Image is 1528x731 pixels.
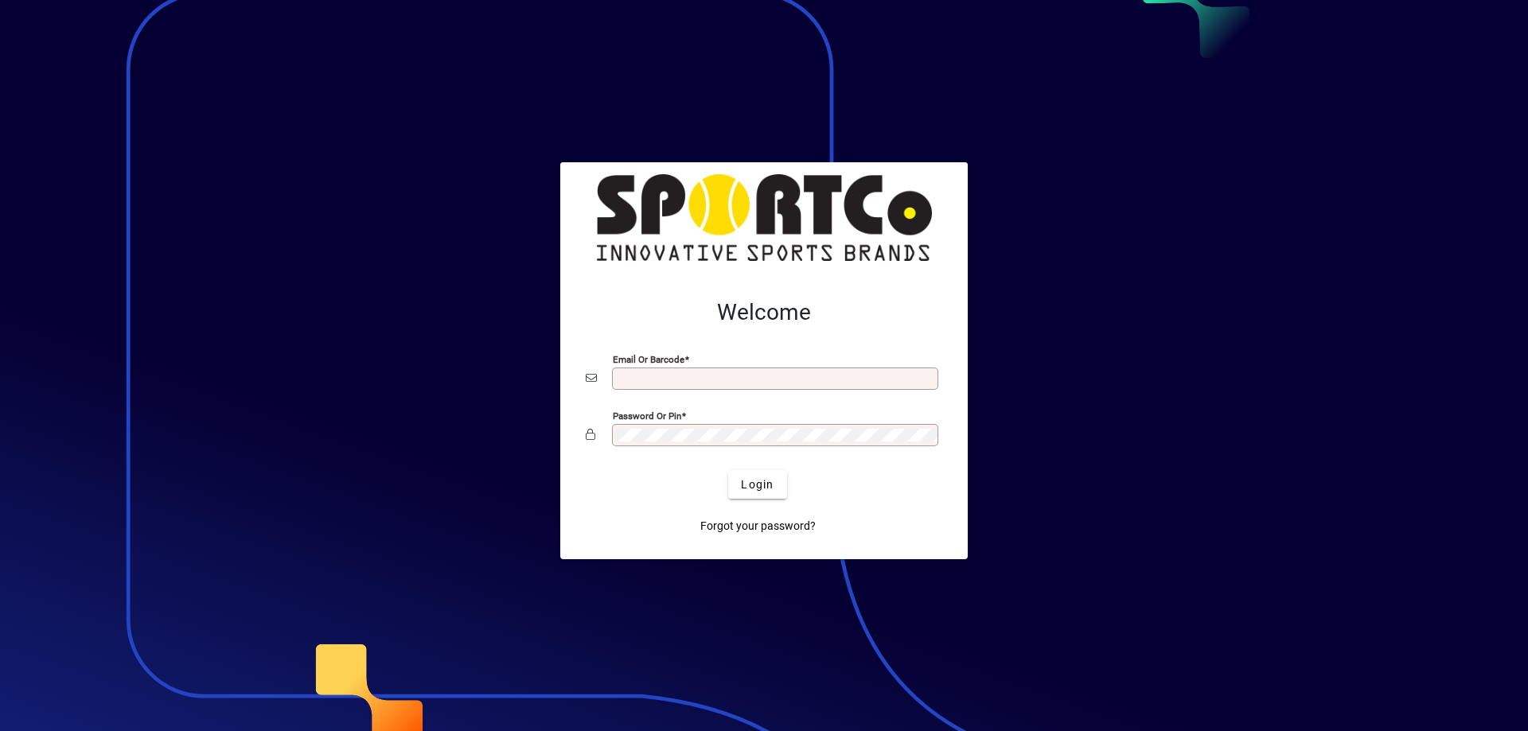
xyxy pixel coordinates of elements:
[694,511,822,540] a: Forgot your password?
[728,470,786,499] button: Login
[741,476,774,493] span: Login
[700,518,816,535] span: Forgot your password?
[586,299,942,326] h2: Welcome
[613,410,681,422] mat-label: Password or Pin
[613,354,684,365] mat-label: Email or Barcode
